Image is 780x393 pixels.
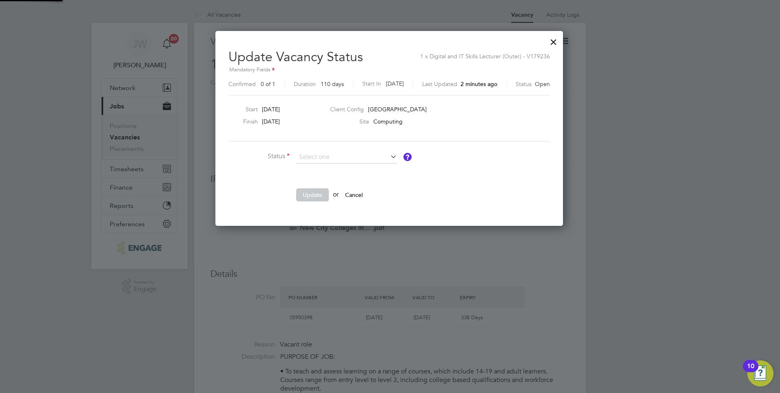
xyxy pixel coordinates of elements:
label: Finish [225,118,258,125]
label: Start [225,106,258,113]
input: Select one [296,151,397,163]
label: Duration [294,80,316,88]
div: Mandatory Fields [228,66,550,75]
label: Status [516,80,532,88]
div: 10 [747,366,754,377]
span: 2 minutes ago [461,80,497,88]
span: 1 x Digital and IT Skills Lecturer (Outer) - V179236 [420,49,550,60]
span: [DATE] [386,80,404,87]
label: Site [330,118,369,125]
label: Confirmed [228,80,256,88]
span: [DATE] [262,106,280,113]
span: 0 of 1 [261,80,275,88]
span: Computing [373,118,403,125]
button: Cancel [339,188,369,201]
h2: Update Vacancy Status [228,42,550,92]
button: Update [296,188,329,201]
span: [DATE] [262,118,280,125]
label: Client Config [330,106,364,113]
button: Open Resource Center, 10 new notifications [747,360,773,386]
label: Start In [362,79,381,89]
span: 110 days [321,80,344,88]
button: Vacancy Status Definitions [403,153,412,161]
label: Last Updated [422,80,457,88]
label: Status [228,152,290,161]
li: or [228,188,473,210]
span: Open [535,80,550,88]
span: [GEOGRAPHIC_DATA] [368,106,427,113]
